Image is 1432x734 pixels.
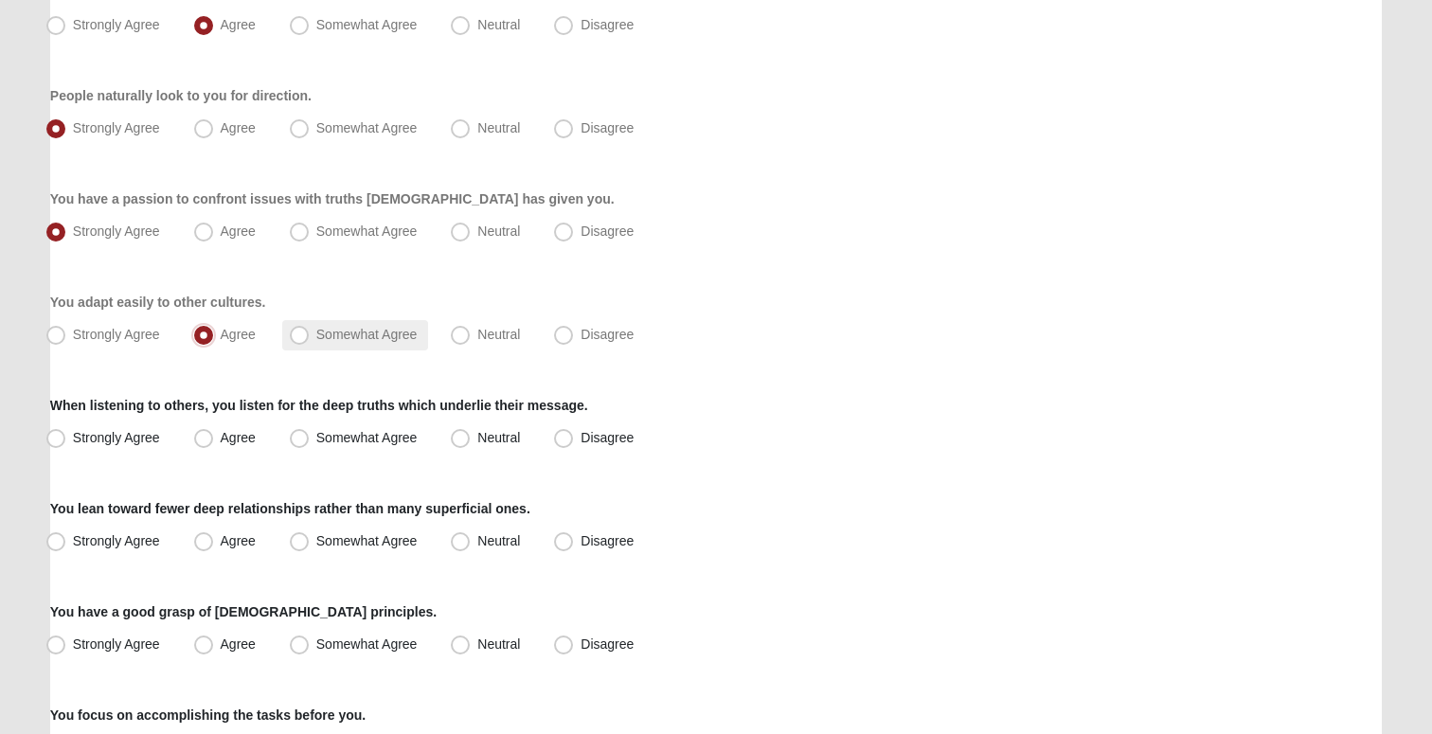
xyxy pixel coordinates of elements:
[477,327,520,342] span: Neutral
[50,396,588,415] label: When listening to others, you listen for the deep truths which underlie their message.
[316,17,418,32] span: Somewhat Agree
[73,17,160,32] span: Strongly Agree
[581,533,634,548] span: Disagree
[477,224,520,239] span: Neutral
[477,636,520,652] span: Neutral
[581,17,634,32] span: Disagree
[581,224,634,239] span: Disagree
[50,499,530,518] label: You lean toward fewer deep relationships rather than many superficial ones.
[316,327,418,342] span: Somewhat Agree
[50,293,266,312] label: You adapt easily to other cultures.
[221,17,256,32] span: Agree
[50,86,312,105] label: People naturally look to you for direction.
[73,327,160,342] span: Strongly Agree
[477,533,520,548] span: Neutral
[73,533,160,548] span: Strongly Agree
[18,713,134,726] a: Page Load Time: 0.14s
[477,430,520,445] span: Neutral
[50,189,615,208] label: You have a passion to confront issues with truths [DEMOGRAPHIC_DATA] has given you.
[581,327,634,342] span: Disagree
[294,711,404,728] span: HTML Size: 115 KB
[221,636,256,652] span: Agree
[221,120,256,135] span: Agree
[221,327,256,342] span: Agree
[221,224,256,239] span: Agree
[154,711,279,728] span: ViewState Size: 17 KB
[73,636,160,652] span: Strongly Agree
[316,224,418,239] span: Somewhat Agree
[221,430,256,445] span: Agree
[221,533,256,548] span: Agree
[73,120,160,135] span: Strongly Agree
[316,430,418,445] span: Somewhat Agree
[73,430,160,445] span: Strongly Agree
[581,430,634,445] span: Disagree
[73,224,160,239] span: Strongly Agree
[477,120,520,135] span: Neutral
[1386,701,1420,728] a: Page Properties (Alt+P)
[316,120,418,135] span: Somewhat Agree
[419,708,429,728] a: Web cache enabled
[581,120,634,135] span: Disagree
[316,636,418,652] span: Somewhat Agree
[316,533,418,548] span: Somewhat Agree
[50,602,437,621] label: You have a good grasp of [DEMOGRAPHIC_DATA] principles.
[477,17,520,32] span: Neutral
[581,636,634,652] span: Disagree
